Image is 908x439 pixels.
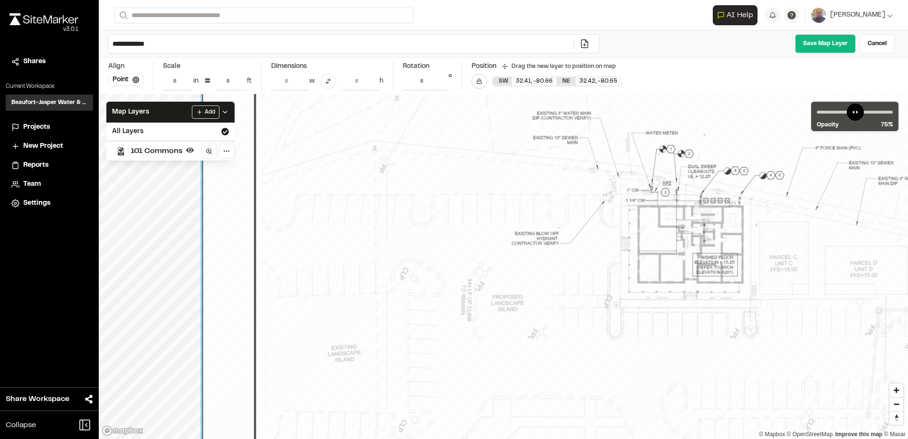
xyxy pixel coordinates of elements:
[6,393,69,405] span: Share Workspace
[114,8,131,23] button: Search
[23,122,50,133] span: Projects
[557,77,576,86] div: NE
[11,98,87,107] h3: Beaufort-Jasper Water & Sewer Authority
[11,57,87,67] a: Shares
[472,61,496,72] div: Position
[9,13,78,25] img: rebrand.png
[11,179,87,190] a: Team
[23,57,46,67] span: Shares
[759,431,785,438] a: Mapbox
[502,62,616,71] div: Drag the new layer to position on map
[379,76,383,86] div: h
[493,77,621,86] div: SW 32.412697703715196, -80.65509222078528 | NE 32.415326303842875, -80.65042162749799
[108,74,143,86] button: Point
[108,61,143,72] div: Align
[205,108,215,116] span: Add
[830,10,885,20] span: [PERSON_NAME]
[889,397,903,411] button: Zoom out
[99,94,908,439] canvas: Map
[787,431,833,438] a: OpenStreetMap
[811,8,826,23] img: User
[9,25,78,34] div: Oh geez...please don't...
[576,77,621,86] div: 32.42 , -80.65
[102,425,143,436] a: Mapbox logo
[117,147,125,155] img: kml_black_icon64.png
[247,76,252,86] div: ft
[271,61,383,72] div: Dimensions
[512,77,557,86] div: 32.41 , -80.66
[192,105,219,119] button: Add
[448,72,452,90] div: °
[23,141,63,152] span: New Project
[713,5,757,25] button: Open AI Assistant
[23,198,50,209] span: Settings
[493,77,512,86] div: SW
[817,121,839,129] span: Opacity
[23,160,48,171] span: Reports
[193,76,199,86] div: in
[713,5,761,25] div: Open AI Assistant
[6,82,93,91] p: Current Workspace
[204,74,211,89] div: =
[131,145,182,157] span: 101 Commons
[889,411,903,425] button: Reset bearing to north
[106,123,235,141] div: All Layers
[403,61,452,72] div: Rotation
[184,144,196,156] button: Hide layer
[889,383,903,397] button: Zoom in
[795,34,856,53] a: Save Map Layer
[6,420,36,431] span: Collapse
[727,10,753,21] span: AI Help
[11,141,87,152] a: New Project
[835,431,882,438] a: Map feedback
[163,61,180,72] div: Scale
[11,122,87,133] a: Projects
[472,74,487,89] button: Lock Map Layer Position
[574,39,595,48] a: Add/Change File
[881,121,893,129] span: 75 %
[11,160,87,171] a: Reports
[811,8,893,23] button: [PERSON_NAME]
[23,179,41,190] span: Team
[11,198,87,209] a: Settings
[860,34,895,53] a: Cancel
[309,76,315,86] div: w
[112,107,149,117] span: Map Layers
[201,143,217,159] a: Zoom to layer
[884,431,906,438] a: Maxar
